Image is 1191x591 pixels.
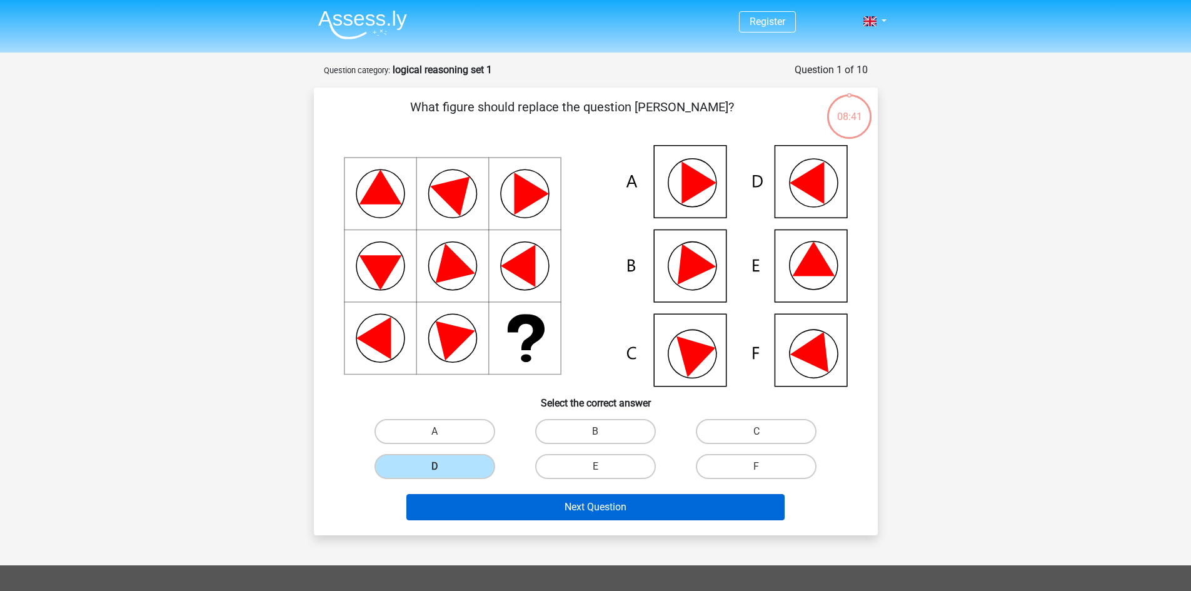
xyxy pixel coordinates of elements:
[750,16,785,28] a: Register
[393,64,492,76] strong: logical reasoning set 1
[795,63,868,78] div: Question 1 of 10
[334,98,811,135] p: What figure should replace the question [PERSON_NAME]?
[324,66,390,75] small: Question category:
[374,454,495,479] label: D
[696,419,817,444] label: C
[406,494,785,520] button: Next Question
[374,419,495,444] label: A
[318,10,407,39] img: Assessly
[535,454,656,479] label: E
[826,93,873,124] div: 08:41
[696,454,817,479] label: F
[334,387,858,409] h6: Select the correct answer
[535,419,656,444] label: B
